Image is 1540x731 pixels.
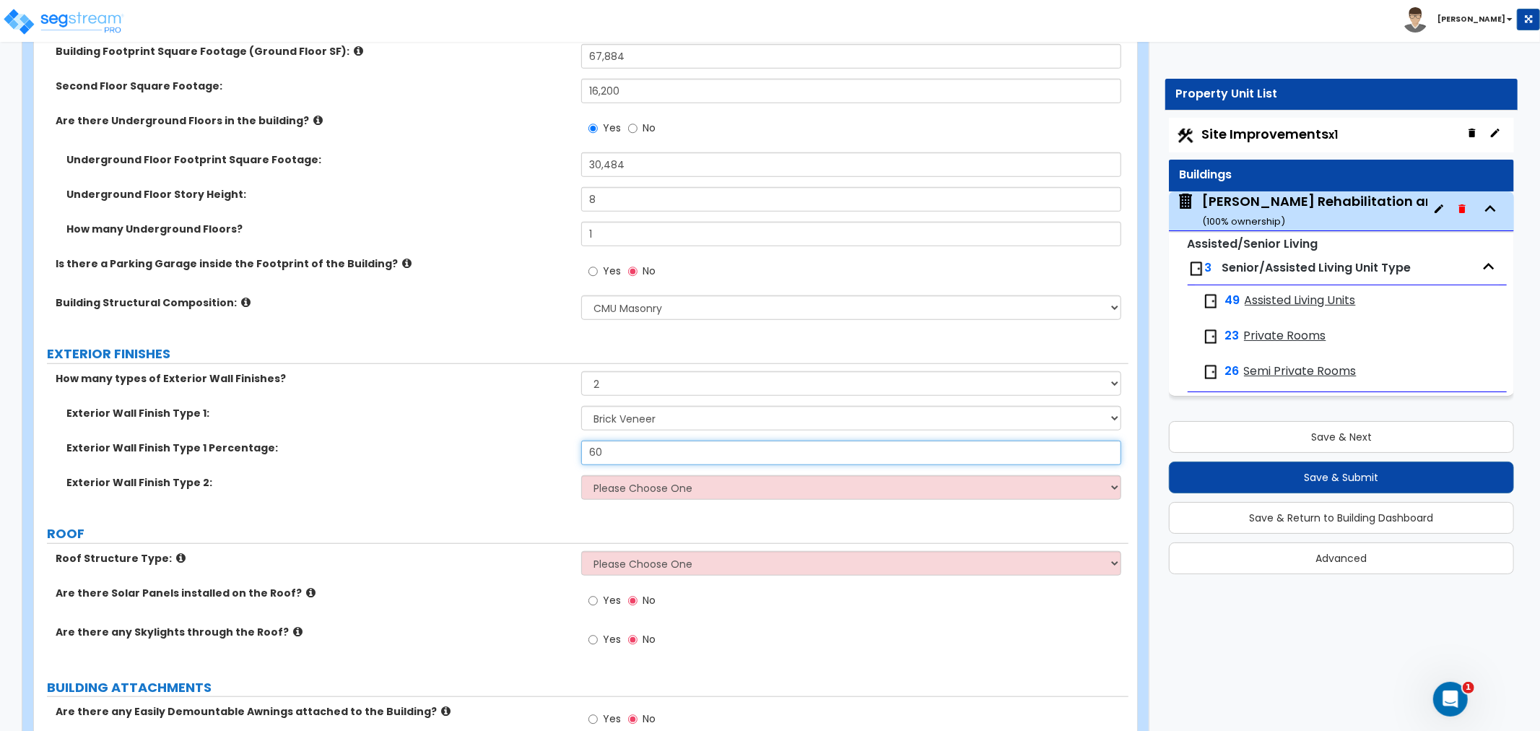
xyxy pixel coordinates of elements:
span: 3 [1205,259,1212,276]
label: Are there Underground Floors in the building? [56,113,570,128]
input: Yes [588,711,598,727]
img: door.png [1202,328,1219,345]
span: Site Improvements [1202,125,1339,143]
span: Yes [603,711,621,726]
i: click for more info! [176,553,186,563]
i: click for more info! [313,115,323,126]
small: Assisted/Senior Living [1188,235,1318,252]
div: Buildings [1180,167,1503,183]
button: Advanced [1169,542,1514,574]
label: How many Underground Floors? [66,222,570,236]
label: Building Footprint Square Footage (Ground Floor SF): [56,44,570,59]
iframe: Intercom live chat [1433,682,1468,717]
label: Exterior Wall Finish Type 1: [66,406,570,420]
input: Yes [588,632,598,648]
label: Roof Structure Type: [56,551,570,566]
span: Yes [603,593,621,607]
label: Exterior Wall Finish Type 2: [66,475,570,490]
label: How many types of Exterior Wall Finishes? [56,371,570,386]
label: Are there any Skylights through the Roof? [56,625,570,639]
i: click for more info! [306,587,316,598]
input: No [628,632,638,648]
label: Are there any Easily Demountable Awnings attached to the Building? [56,704,570,719]
input: No [628,711,638,727]
img: building.svg [1176,192,1195,211]
span: 49 [1225,293,1240,309]
label: Underground Floor Footprint Square Footage: [66,152,570,167]
i: click for more info! [241,297,251,308]
input: Yes [588,264,598,280]
input: Yes [588,593,598,609]
b: [PERSON_NAME] [1437,14,1505,25]
label: Building Structural Composition: [56,295,570,310]
i: click for more info! [441,706,451,717]
small: x1 [1329,127,1339,142]
div: Property Unit List [1176,86,1507,103]
span: Assisted Living Units [1245,293,1356,309]
span: 1 [1463,682,1474,693]
img: logo_pro_r.png [2,7,125,36]
i: click for more info! [293,626,303,637]
label: Are there Solar Panels installed on the Roof? [56,586,570,600]
label: Second Floor Square Footage: [56,79,570,93]
input: No [628,264,638,280]
input: No [628,593,638,609]
img: Construction.png [1176,126,1195,145]
label: EXTERIOR FINISHES [47,345,1128,363]
img: door.png [1202,363,1219,381]
span: Spooner Rehabilitation and Nursing Center LLC [1176,192,1427,229]
span: No [643,593,656,607]
span: Yes [603,632,621,646]
button: Save & Submit [1169,462,1514,493]
span: Private Rooms [1244,328,1326,345]
span: Semi Private Rooms [1244,363,1357,380]
i: click for more info! [354,46,363,56]
button: Save & Return to Building Dashboard [1169,502,1514,534]
label: Underground Floor Story Height: [66,187,570,202]
i: click for more info! [402,258,412,269]
label: BUILDING ATTACHMENTS [47,678,1128,697]
input: Yes [588,121,598,137]
span: 23 [1225,328,1240,345]
img: avatar.png [1403,7,1428,33]
span: No [643,632,656,646]
span: No [643,264,656,278]
img: door.png [1188,260,1205,277]
span: Yes [603,121,621,135]
input: No [628,121,638,137]
button: Save & Next [1169,421,1514,453]
span: No [643,121,656,135]
label: Exterior Wall Finish Type 1 Percentage: [66,441,570,455]
span: No [643,711,656,726]
small: ( 100 % ownership) [1202,215,1285,228]
span: Senior/Assisted Living Unit Type [1222,259,1411,276]
label: Is there a Parking Garage inside the Footprint of the Building? [56,256,570,271]
span: Yes [603,264,621,278]
img: door.png [1202,293,1219,310]
label: ROOF [47,524,1128,543]
span: 26 [1225,363,1240,380]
